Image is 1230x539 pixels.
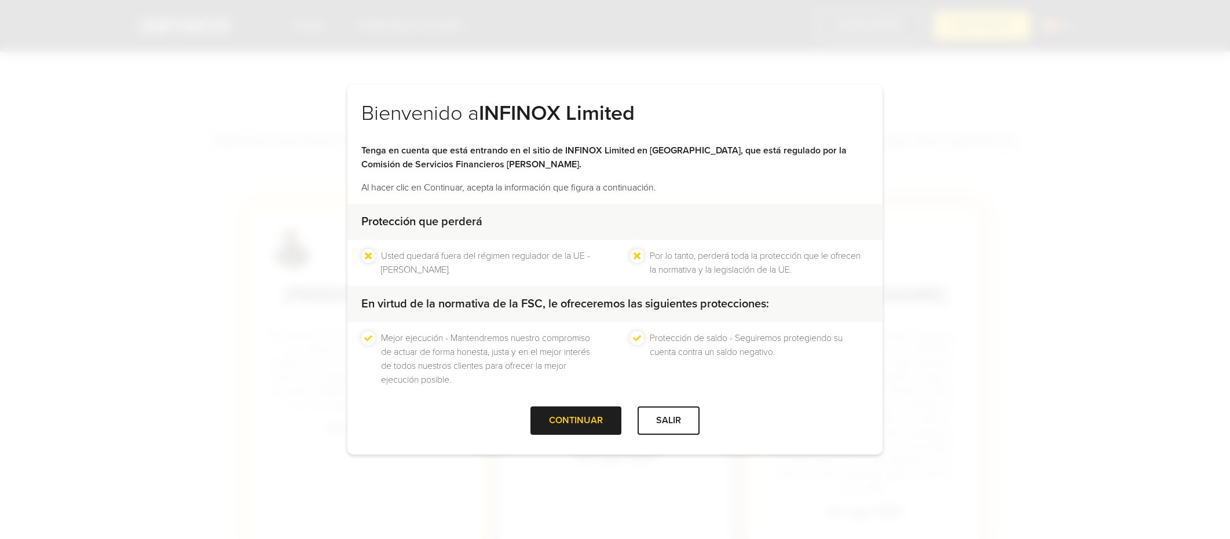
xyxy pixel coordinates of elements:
strong: En virtud de la normativa de la FSC, le ofreceremos las siguientes protecciones: [361,297,769,311]
strong: Tenga en cuenta que está entrando en el sitio de INFINOX Limited en [GEOGRAPHIC_DATA], que está r... [361,145,847,170]
p: Al hacer clic en Continuar, acepta la información que figura a continuación. [361,181,869,195]
li: Por lo tanto, perderá toda la protección que le ofrecen la normativa y la legislación de la UE. [650,249,869,277]
li: Mejor ejecución - Mantendremos nuestro compromiso de actuar de forma honesta, justa y en el mejor... [381,331,600,387]
h2: Bienvenido a [361,101,869,144]
strong: INFINOX Limited [479,101,635,126]
li: Usted quedará fuera del régimen regulador de la UE - [PERSON_NAME]. [381,249,600,277]
li: Protección de saldo - Seguiremos protegiendo su cuenta contra un saldo negativo. [650,331,869,387]
strong: Protección que perderá [361,215,482,229]
div: CONTINUAR [530,406,621,435]
div: SALIR [638,406,700,435]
